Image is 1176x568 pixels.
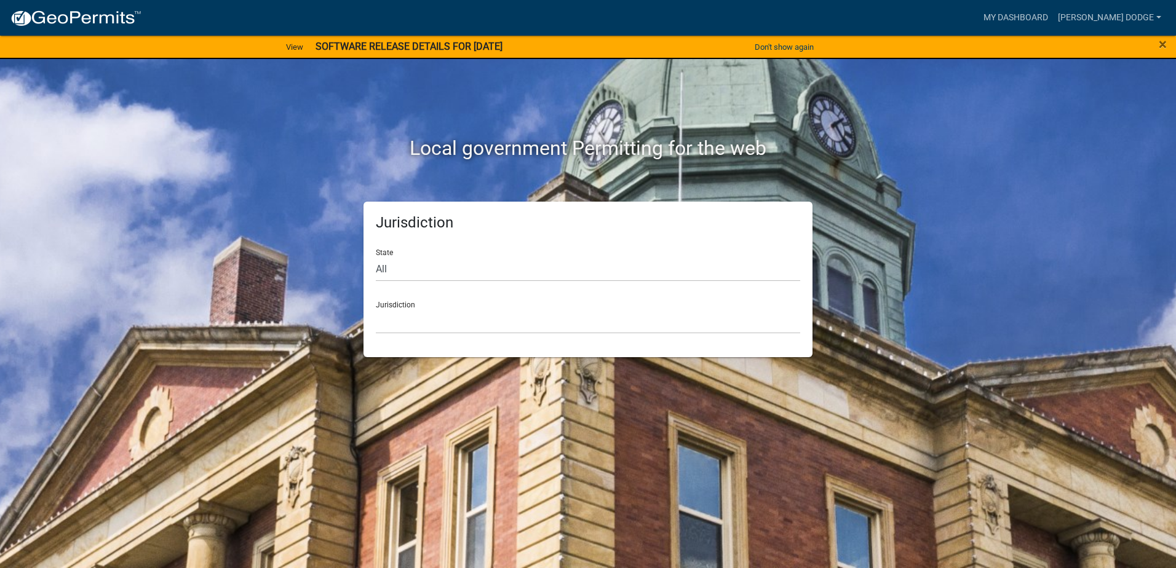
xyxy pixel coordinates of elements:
[1159,36,1167,53] span: ×
[247,136,929,160] h2: Local government Permitting for the web
[750,37,819,57] button: Don't show again
[979,6,1053,30] a: My Dashboard
[316,41,503,52] strong: SOFTWARE RELEASE DETAILS FOR [DATE]
[1159,37,1167,52] button: Close
[376,214,800,232] h5: Jurisdiction
[281,37,308,57] a: View
[1053,6,1166,30] a: [PERSON_NAME] Dodge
